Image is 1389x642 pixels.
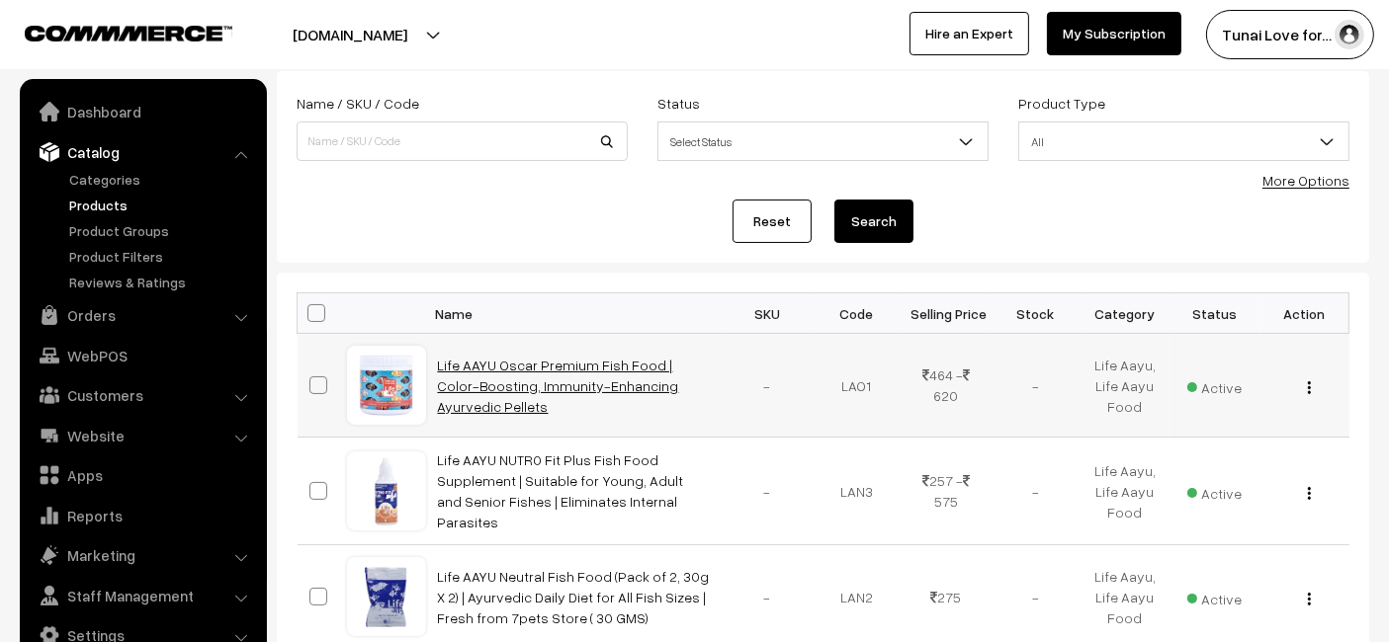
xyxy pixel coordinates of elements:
a: Reports [25,498,260,533]
td: - [991,334,1081,438]
a: More Options [1262,172,1349,189]
th: Action [1259,293,1349,334]
span: All [1019,124,1348,159]
td: 464 - 620 [902,334,992,438]
label: Product Type [1018,93,1105,114]
td: - [991,438,1081,545]
span: Active [1187,584,1243,609]
th: Category [1081,293,1171,334]
label: Status [657,93,700,114]
td: 257 - 575 [902,438,992,545]
a: Apps [25,457,260,493]
a: Categories [64,169,260,190]
a: Orders [25,297,260,333]
a: Website [25,418,260,453]
th: Stock [991,293,1081,334]
img: Menu [1308,487,1311,500]
td: LAO1 [812,334,902,438]
input: Name / SKU / Code [297,121,628,161]
button: Tunai Love for… [1206,10,1374,59]
button: [DOMAIN_NAME] [223,10,477,59]
img: user [1335,20,1364,49]
a: Life AAYU Oscar Premium Fish Food | Color-Boosting, Immunity-Enhancing Ayurvedic Pellets [438,357,679,415]
span: Active [1187,372,1243,398]
th: Code [812,293,902,334]
button: Search [834,200,913,243]
a: Product Groups [64,220,260,241]
span: Active [1187,478,1243,504]
span: Select Status [658,124,988,159]
td: LAN3 [812,438,902,545]
a: Hire an Expert [910,12,1029,55]
a: COMMMERCE [25,20,198,43]
span: All [1018,121,1349,161]
td: Life Aayu, Life Aayu Food [1081,438,1171,545]
a: Life AAYU NUTR0 Fit Plus Fish Food Supplement | Suitable for Young, Adult and Senior Fishes | Eli... [438,451,684,530]
a: WebPOS [25,338,260,373]
th: Status [1170,293,1259,334]
a: Staff Management [25,578,260,613]
label: Name / SKU / Code [297,93,419,114]
a: Life AAYU Neutral Fish Food (Pack of 2, 30g X 2) | Ayurvedic Daily Diet for All Fish Sizes | Fres... [438,568,710,626]
th: Selling Price [902,293,992,334]
a: Marketing [25,537,260,573]
img: COMMMERCE [25,26,232,40]
img: Menu [1308,381,1311,394]
a: Dashboard [25,94,260,129]
a: Products [64,195,260,215]
a: Reset [733,200,812,243]
span: Select Status [657,121,989,161]
a: Customers [25,377,260,413]
td: - [723,438,813,545]
a: Product Filters [64,246,260,267]
td: - [723,334,813,438]
th: SKU [723,293,813,334]
img: Menu [1308,593,1311,605]
td: Life Aayu, Life Aayu Food [1081,334,1171,438]
a: Catalog [25,134,260,170]
th: Name [426,293,723,334]
a: Reviews & Ratings [64,272,260,292]
a: My Subscription [1047,12,1181,55]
